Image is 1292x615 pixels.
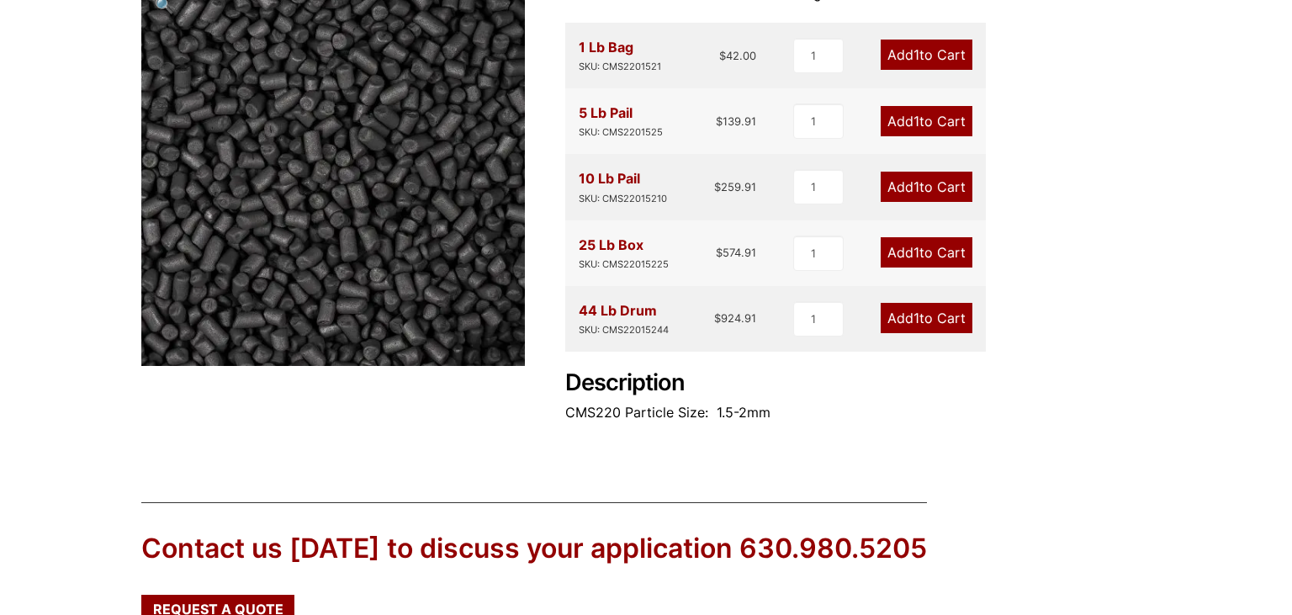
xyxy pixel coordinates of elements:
h2: Description [565,369,1151,397]
span: 1 [913,244,919,261]
span: $ [716,246,723,259]
div: Contact us [DATE] to discuss your application 630.980.5205 [141,530,927,568]
bdi: 42.00 [719,49,756,62]
span: 1 [913,310,919,326]
bdi: 574.91 [716,246,756,259]
bdi: 139.91 [716,114,756,128]
p: CMS220 Particle Size: 1.5-2mm [565,401,1151,424]
span: 1 [913,46,919,63]
div: 25 Lb Box [579,234,669,273]
a: Add1to Cart [881,172,972,202]
div: SKU: CMS22015244 [579,322,669,338]
span: 1 [913,113,919,130]
div: SKU: CMS22015225 [579,257,669,273]
div: 10 Lb Pail [579,167,667,206]
span: $ [719,49,726,62]
span: $ [714,311,721,325]
div: SKU: CMS22015210 [579,191,667,207]
div: SKU: CMS2201521 [579,59,661,75]
bdi: 259.91 [714,180,756,194]
bdi: 924.91 [714,311,756,325]
div: 1 Lb Bag [579,36,661,75]
span: 1 [913,178,919,195]
div: 5 Lb Pail [579,102,663,140]
a: Add1to Cart [881,237,972,268]
span: $ [714,180,721,194]
a: Add1to Cart [881,303,972,333]
a: Add1to Cart [881,106,972,136]
div: SKU: CMS2201525 [579,125,663,140]
a: Add1to Cart [881,40,972,70]
div: 44 Lb Drum [579,300,669,338]
span: $ [716,114,723,128]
